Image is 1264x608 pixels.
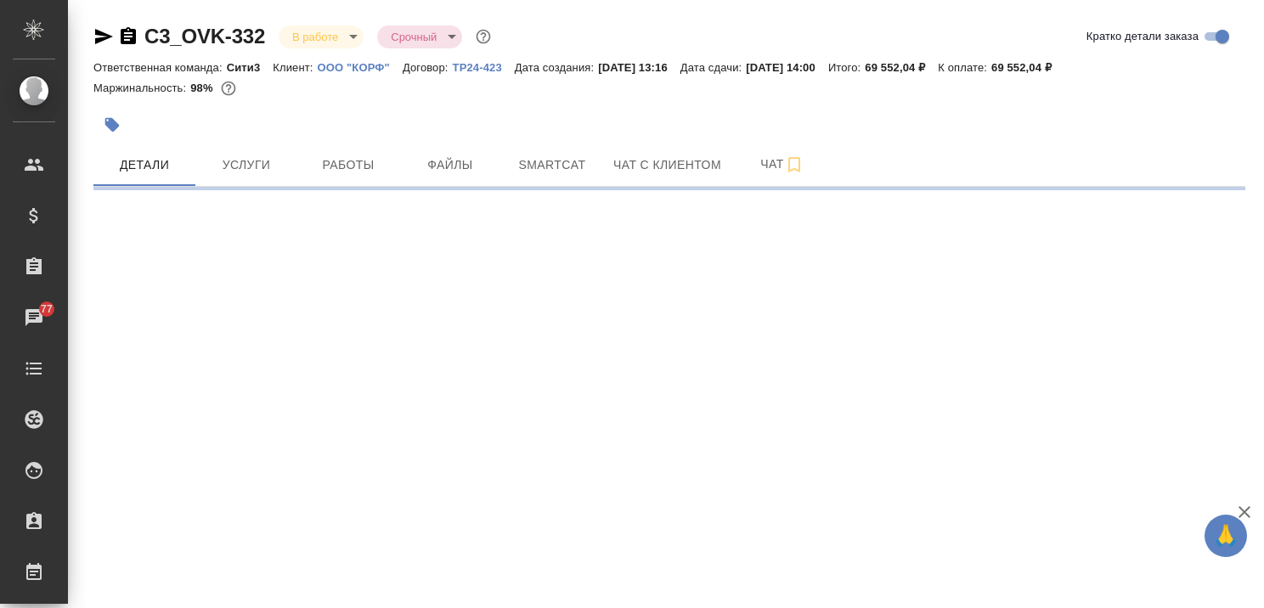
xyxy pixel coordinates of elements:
[1205,515,1247,557] button: 🙏
[515,61,598,74] p: Дата создания:
[746,61,828,74] p: [DATE] 14:00
[865,61,938,74] p: 69 552,04 ₽
[386,30,442,44] button: Срочный
[742,154,823,175] span: Чат
[190,82,217,94] p: 98%
[217,77,240,99] button: 1425.00 RUB;
[991,61,1064,74] p: 69 552,04 ₽
[1211,518,1240,554] span: 🙏
[93,106,131,144] button: Добавить тэг
[318,61,403,74] p: ООО "КОРФ"
[828,61,865,74] p: Итого:
[31,301,63,318] span: 77
[318,59,403,74] a: ООО "КОРФ"
[93,61,227,74] p: Ответственная команда:
[4,296,64,339] a: 77
[613,155,721,176] span: Чат с клиентом
[308,155,389,176] span: Работы
[403,61,453,74] p: Договор:
[472,25,494,48] button: Доп статусы указывают на важность/срочность заказа
[206,155,287,176] span: Услуги
[784,155,804,175] svg: Подписаться
[227,61,274,74] p: Сити3
[453,61,515,74] p: ТР24-423
[938,61,991,74] p: К оплате:
[453,59,515,74] a: ТР24-423
[93,26,114,47] button: Скопировать ссылку для ЯМессенджера
[680,61,746,74] p: Дата сдачи:
[377,25,462,48] div: В работе
[511,155,593,176] span: Smartcat
[118,26,138,47] button: Скопировать ссылку
[104,155,185,176] span: Детали
[279,25,364,48] div: В работе
[1086,28,1199,45] span: Кратко детали заказа
[93,82,190,94] p: Маржинальность:
[598,61,680,74] p: [DATE] 13:16
[144,25,265,48] a: C3_OVK-332
[273,61,317,74] p: Клиент:
[287,30,343,44] button: В работе
[409,155,491,176] span: Файлы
